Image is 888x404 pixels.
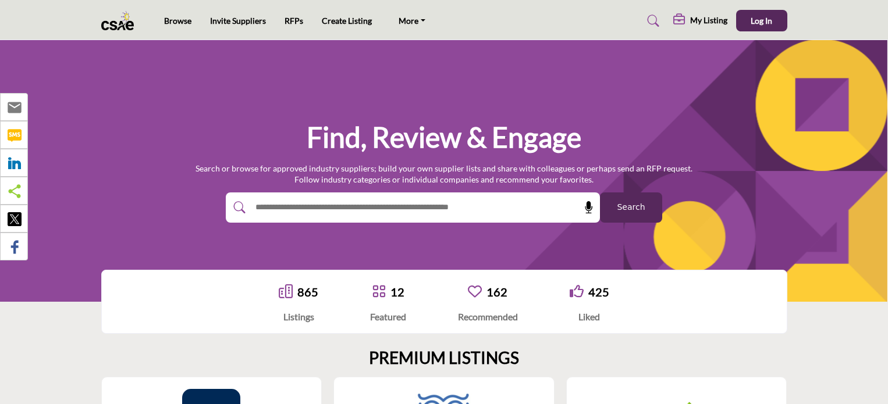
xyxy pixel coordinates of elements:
span: Search [617,201,645,213]
p: Search or browse for approved industry suppliers; build your own supplier lists and share with co... [196,163,692,185]
button: Search [600,192,662,223]
h2: PREMIUM LISTINGS [369,348,519,368]
h1: Find, Review & Engage [307,119,581,155]
div: Recommended [458,310,518,324]
div: Liked [570,310,609,324]
a: RFPs [285,16,303,26]
a: More [390,13,434,29]
a: 865 [297,285,318,299]
a: Go to Featured [372,284,386,300]
div: My Listing [673,14,727,28]
a: 12 [390,285,404,299]
span: Log In [751,16,772,26]
div: Listings [279,310,318,324]
img: Site Logo [101,11,140,30]
a: 425 [588,285,609,299]
div: Featured [370,310,406,324]
a: Search [636,12,667,30]
h5: My Listing [690,15,727,26]
i: Go to Liked [570,284,584,298]
a: Create Listing [322,16,372,26]
a: Browse [164,16,191,26]
button: Log In [736,10,787,31]
a: 162 [486,285,507,299]
a: Invite Suppliers [210,16,266,26]
a: Go to Recommended [468,284,482,300]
